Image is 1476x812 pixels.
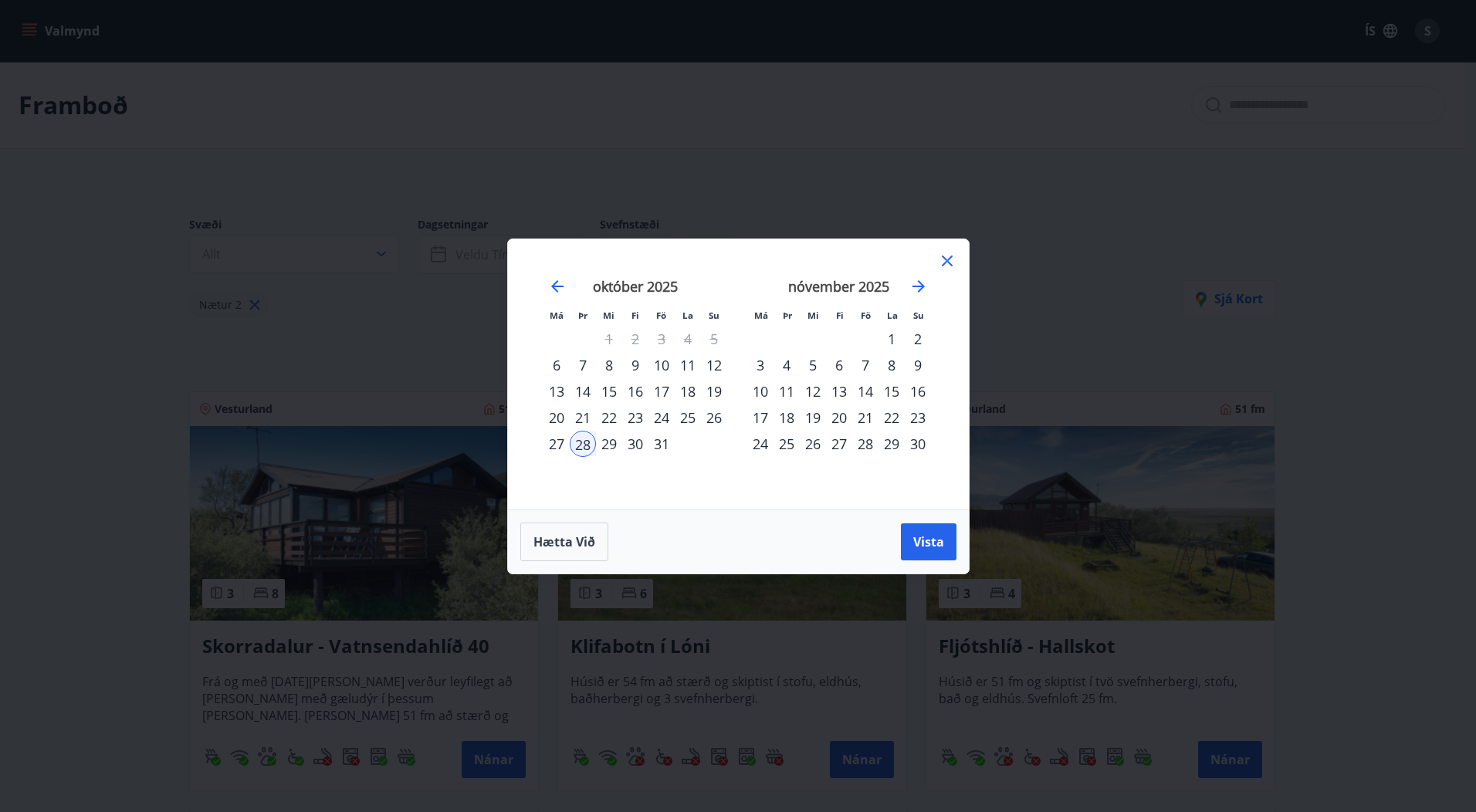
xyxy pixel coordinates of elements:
div: 16 [622,378,648,404]
div: 12 [701,352,727,378]
button: Hætta við [520,523,608,561]
div: 27 [826,431,852,457]
td: Choose fimmtudagur, 13. nóvember 2025 as your check-out date. It’s available. [826,378,852,404]
td: Choose föstudagur, 14. nóvember 2025 as your check-out date. It’s available. [852,378,878,404]
td: Choose laugardagur, 18. október 2025 as your check-out date. It’s available. [675,378,701,404]
div: 7 [852,352,878,378]
td: Choose laugardagur, 1. nóvember 2025 as your check-out date. It’s available. [878,326,905,352]
div: 21 [852,404,878,431]
div: 22 [878,404,905,431]
div: 6 [543,352,570,378]
td: Choose laugardagur, 29. nóvember 2025 as your check-out date. It’s available. [878,431,905,457]
td: Choose sunnudagur, 16. nóvember 2025 as your check-out date. It’s available. [905,378,931,404]
div: Move backward to switch to the previous month. [548,277,567,296]
div: 25 [774,431,800,457]
div: 28 [852,431,878,457]
div: 14 [570,378,596,404]
td: Not available. miðvikudagur, 1. október 2025 [596,326,622,352]
div: 24 [747,431,774,457]
small: Þr [578,310,587,321]
td: Choose sunnudagur, 9. nóvember 2025 as your check-out date. It’s available. [905,352,931,378]
small: Má [550,310,564,321]
div: 14 [852,378,878,404]
div: 12 [800,378,826,404]
div: 31 [648,431,675,457]
strong: nóvember 2025 [788,277,889,296]
div: 13 [826,378,852,404]
div: 24 [648,404,675,431]
div: 8 [878,352,905,378]
td: Choose föstudagur, 21. nóvember 2025 as your check-out date. It’s available. [852,404,878,431]
td: Choose þriðjudagur, 21. október 2025 as your check-out date. It’s available. [570,404,596,431]
td: Selected as start date. þriðjudagur, 28. október 2025 [570,431,596,457]
td: Choose þriðjudagur, 4. nóvember 2025 as your check-out date. It’s available. [774,352,800,378]
td: Choose mánudagur, 6. október 2025 as your check-out date. It’s available. [543,352,570,378]
div: 17 [648,378,675,404]
td: Choose föstudagur, 28. nóvember 2025 as your check-out date. It’s available. [852,431,878,457]
div: 17 [747,404,774,431]
td: Choose fimmtudagur, 16. október 2025 as your check-out date. It’s available. [622,378,648,404]
td: Choose mánudagur, 13. október 2025 as your check-out date. It’s available. [543,378,570,404]
td: Choose sunnudagur, 2. nóvember 2025 as your check-out date. It’s available. [905,326,931,352]
div: 18 [774,404,800,431]
div: 3 [747,352,774,378]
td: Not available. fimmtudagur, 2. október 2025 [622,326,648,352]
div: 29 [878,431,905,457]
td: Choose föstudagur, 10. október 2025 as your check-out date. It’s available. [648,352,675,378]
td: Choose föstudagur, 24. október 2025 as your check-out date. It’s available. [648,404,675,431]
td: Choose föstudagur, 31. október 2025 as your check-out date. It’s available. [648,431,675,457]
button: Vista [901,523,956,560]
td: Choose mánudagur, 3. nóvember 2025 as your check-out date. It’s available. [747,352,774,378]
td: Choose miðvikudagur, 29. október 2025 as your check-out date. It’s available. [596,431,622,457]
div: 19 [701,378,727,404]
div: 27 [543,431,570,457]
td: Choose miðvikudagur, 5. nóvember 2025 as your check-out date. It’s available. [800,352,826,378]
td: Choose fimmtudagur, 27. nóvember 2025 as your check-out date. It’s available. [826,431,852,457]
div: 7 [570,352,596,378]
div: 22 [596,404,622,431]
td: Choose miðvikudagur, 26. nóvember 2025 as your check-out date. It’s available. [800,431,826,457]
td: Choose miðvikudagur, 22. október 2025 as your check-out date. It’s available. [596,404,622,431]
div: 6 [826,352,852,378]
small: Fi [631,310,639,321]
td: Choose sunnudagur, 12. október 2025 as your check-out date. It’s available. [701,352,727,378]
div: 11 [774,378,800,404]
small: Má [754,310,768,321]
td: Choose sunnudagur, 26. október 2025 as your check-out date. It’s available. [701,404,727,431]
td: Choose laugardagur, 11. október 2025 as your check-out date. It’s available. [675,352,701,378]
td: Choose sunnudagur, 30. nóvember 2025 as your check-out date. It’s available. [905,431,931,457]
div: 2 [905,326,931,352]
td: Choose föstudagur, 7. nóvember 2025 as your check-out date. It’s available. [852,352,878,378]
div: 1 [878,326,905,352]
div: 20 [826,404,852,431]
div: 9 [905,352,931,378]
div: 4 [774,352,800,378]
div: 18 [675,378,701,404]
td: Choose miðvikudagur, 8. október 2025 as your check-out date. It’s available. [596,352,622,378]
div: Calendar [526,258,950,491]
div: 20 [543,404,570,431]
td: Choose miðvikudagur, 12. nóvember 2025 as your check-out date. It’s available. [800,378,826,404]
td: Choose mánudagur, 20. október 2025 as your check-out date. It’s available. [543,404,570,431]
td: Choose laugardagur, 22. nóvember 2025 as your check-out date. It’s available. [878,404,905,431]
div: 23 [905,404,931,431]
div: 19 [800,404,826,431]
td: Choose miðvikudagur, 15. október 2025 as your check-out date. It’s available. [596,378,622,404]
div: 25 [675,404,701,431]
div: 11 [675,352,701,378]
div: Move forward to switch to the next month. [909,277,928,296]
td: Choose þriðjudagur, 11. nóvember 2025 as your check-out date. It’s available. [774,378,800,404]
div: 28 [570,431,596,457]
div: 15 [596,378,622,404]
small: Mi [603,310,614,321]
td: Choose föstudagur, 17. október 2025 as your check-out date. It’s available. [648,378,675,404]
td: Choose fimmtudagur, 6. nóvember 2025 as your check-out date. It’s available. [826,352,852,378]
td: Choose miðvikudagur, 19. nóvember 2025 as your check-out date. It’s available. [800,404,826,431]
div: 29 [596,431,622,457]
small: Mi [807,310,819,321]
td: Choose fimmtudagur, 9. október 2025 as your check-out date. It’s available. [622,352,648,378]
div: 13 [543,378,570,404]
td: Choose mánudagur, 10. nóvember 2025 as your check-out date. It’s available. [747,378,774,404]
strong: október 2025 [593,277,678,296]
div: 10 [648,352,675,378]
